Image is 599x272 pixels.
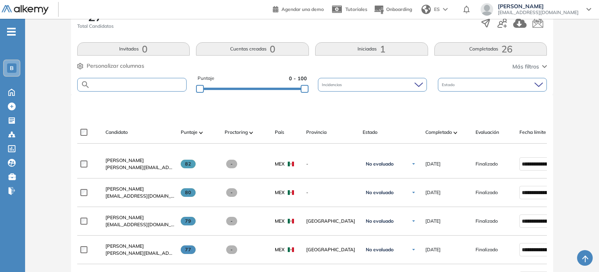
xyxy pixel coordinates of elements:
img: Ícono de flecha [411,190,416,195]
span: 80 [181,188,196,197]
span: Agendar una demo [281,6,324,12]
span: [GEOGRAPHIC_DATA] [306,246,356,253]
img: [missing "en.ARROW_ALT" translation] [454,131,457,134]
img: world [421,5,431,14]
span: País [275,129,284,136]
span: - [226,217,238,225]
span: Provincia [306,129,327,136]
span: ES [434,6,440,13]
button: Invitados0 [77,42,190,56]
img: MEX [288,247,294,252]
img: arrow [443,8,448,11]
button: Onboarding [374,1,412,18]
span: [EMAIL_ADDRESS][DOMAIN_NAME] [105,193,174,200]
img: [missing "en.ARROW_ALT" translation] [199,131,203,134]
span: [PERSON_NAME] [105,214,144,220]
span: [GEOGRAPHIC_DATA] [306,218,356,225]
span: 82 [181,160,196,168]
img: [missing "en.ARROW_ALT" translation] [249,131,253,134]
span: Finalizado [476,160,498,168]
span: [DATE] [425,218,441,225]
span: - [226,160,238,168]
a: [PERSON_NAME] [105,157,174,164]
span: Onboarding [386,6,412,12]
span: MEX [275,189,285,196]
span: Puntaje [181,129,198,136]
span: Personalizar columnas [87,62,144,70]
span: MEX [275,160,285,168]
img: MEX [288,190,294,195]
span: Finalizado [476,246,498,253]
img: SEARCH_ALT [81,80,90,90]
span: No evaluado [366,218,394,224]
span: - [306,160,356,168]
span: Proctoring [225,129,248,136]
button: Personalizar columnas [77,62,144,70]
span: [EMAIL_ADDRESS][DOMAIN_NAME] [498,9,579,16]
span: [PERSON_NAME] [105,157,144,163]
img: Ícono de flecha [411,162,416,166]
button: Completadas26 [434,42,547,56]
span: [EMAIL_ADDRESS][DOMAIN_NAME] [105,221,174,228]
a: [PERSON_NAME] [105,214,174,221]
span: - [226,188,238,197]
img: MEX [288,219,294,223]
span: Estado [442,82,456,88]
a: [PERSON_NAME] [105,243,174,250]
span: - [306,189,356,196]
span: - [226,245,238,254]
span: [PERSON_NAME][EMAIL_ADDRESS][PERSON_NAME][DOMAIN_NAME] [105,164,174,171]
span: Total Candidatos [77,23,114,30]
span: 0 - 100 [289,75,307,82]
span: [PERSON_NAME][EMAIL_ADDRESS][DOMAIN_NAME] [105,250,174,257]
a: Agendar una demo [273,4,324,13]
span: Puntaje [198,75,214,82]
span: Evaluación [476,129,499,136]
span: Incidencias [322,82,343,88]
span: No evaluado [366,189,394,196]
i: - [7,31,16,32]
span: Candidato [105,129,128,136]
span: Más filtros [512,63,539,71]
span: No evaluado [366,247,394,253]
span: B [10,65,14,71]
span: [DATE] [425,189,441,196]
img: Ícono de flecha [411,247,416,252]
button: Iniciadas1 [315,42,428,56]
span: Completado [425,129,452,136]
span: Tutoriales [345,6,367,12]
button: Más filtros [512,63,547,71]
img: Logo [2,5,49,15]
span: 79 [181,217,196,225]
span: [PERSON_NAME] [498,3,579,9]
button: Cuentas creadas0 [196,42,309,56]
a: [PERSON_NAME] [105,186,174,193]
span: [PERSON_NAME] [105,186,144,192]
span: [PERSON_NAME] [105,243,144,249]
div: Incidencias [318,78,427,92]
span: Finalizado [476,218,498,225]
span: Fecha límite [519,129,546,136]
span: Estado [363,129,378,136]
div: Estado [438,78,547,92]
span: MEX [275,246,285,253]
span: [DATE] [425,160,441,168]
span: [DATE] [425,246,441,253]
span: Finalizado [476,189,498,196]
img: Ícono de flecha [411,219,416,223]
span: MEX [275,218,285,225]
span: No evaluado [366,161,394,167]
span: 77 [181,245,196,254]
img: MEX [288,162,294,166]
